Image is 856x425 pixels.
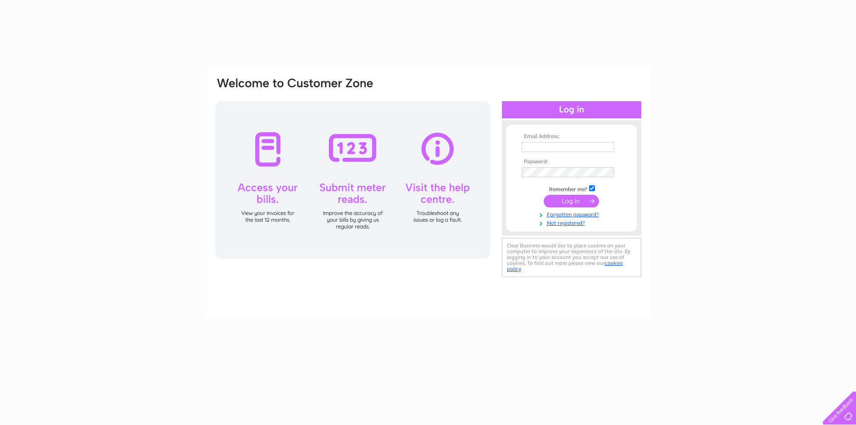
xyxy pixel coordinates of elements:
[502,238,641,277] div: Clear Business would like to place cookies on your computer to improve your experience of the sit...
[519,184,624,193] td: Remember me?
[519,134,624,140] th: Email Address:
[519,159,624,165] th: Password:
[522,210,624,218] a: Forgotten password?
[522,218,624,227] a: Not registered?
[507,260,623,272] a: cookies policy
[544,195,599,207] input: Submit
